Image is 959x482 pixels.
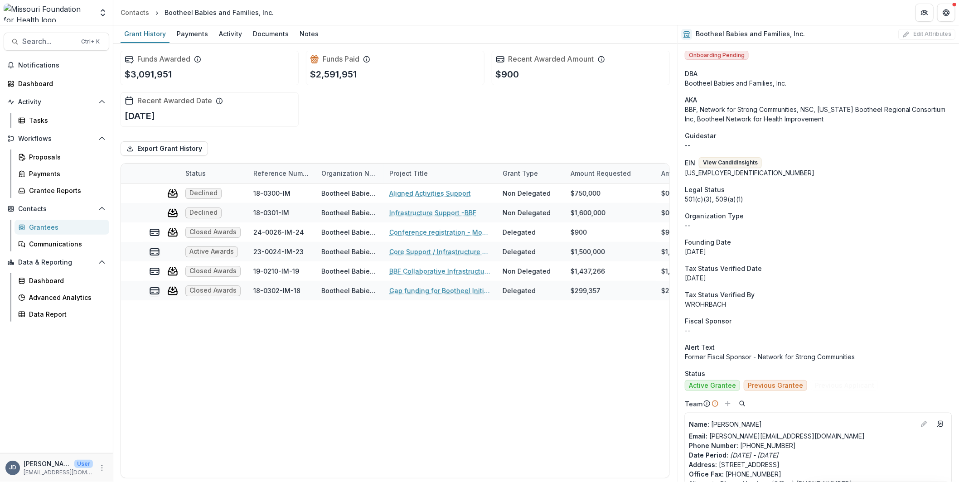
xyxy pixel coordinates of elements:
div: $1,336,458 [661,266,696,276]
div: Proposals [29,152,102,162]
div: Non Delegated [503,208,551,217]
a: Payments [173,25,212,43]
button: Search... [4,33,109,51]
button: Open Data & Reporting [4,255,109,270]
a: Proposals [15,149,109,164]
a: Conference registration - Moms and Baby Action Network Conference [389,227,492,237]
a: Dashboard [15,273,109,288]
h2: Funds Awarded [137,55,190,63]
p: [EMAIL_ADDRESS][DOMAIN_NAME] [24,468,93,477]
div: $900 [571,227,587,237]
div: Jessica Daugherty [9,465,16,471]
button: view-payments [149,266,160,277]
a: Go to contact [933,417,948,431]
a: Communications [15,236,109,251]
div: Non Delegated [503,266,551,276]
div: Grantee Reports [29,186,102,195]
div: Dashboard [18,79,102,88]
div: Communications [29,239,102,249]
span: Data & Reporting [18,259,95,266]
span: Active Awards [189,248,234,255]
span: Contacts [18,205,95,213]
button: Partners [915,4,934,22]
span: Search... [22,37,76,46]
div: Amount Awarded [656,169,720,178]
p: [STREET_ADDRESS] [689,460,948,469]
div: -- [685,140,952,150]
button: Notifications [4,58,109,72]
div: 18-0302-IM-18 [253,286,300,295]
button: Open Workflows [4,131,109,146]
button: view-payments [149,246,160,257]
p: [PERSON_NAME] [24,459,71,468]
a: Grantees [15,220,109,235]
div: $1,437,266 [571,266,605,276]
div: Contacts [121,8,149,17]
a: Core Support / Infrastructure Support to Continue Capacity Building in the [GEOGRAPHIC_DATA] [389,247,492,256]
p: Team [685,399,702,409]
button: Search [737,398,748,409]
span: Activity [18,98,95,106]
div: Bootheel Babies and Families, Inc. [165,8,274,17]
a: Infrastructure Support -BBF [389,208,476,217]
span: Status [685,369,705,378]
a: Grantee Reports [15,183,109,198]
span: Date Period : [689,451,728,459]
span: Closed Awards [189,287,237,294]
span: Guidestar [685,131,716,140]
p: BBF, Network for Strong Communities, NSC, [US_STATE] Bootheel Regional Consortium Inc, Bootheel N... [685,105,952,124]
div: Reference Number [248,169,316,178]
h2: Funds Paid [323,55,359,63]
span: Alert Text [685,342,715,352]
nav: breadcrumb [117,6,277,19]
div: Documents [249,27,292,40]
div: Project Title [384,164,497,183]
div: Reference Number [248,164,316,183]
a: Name: [PERSON_NAME] [689,419,915,429]
a: Grant History [121,25,170,43]
div: 19-0210-IM-19 [253,266,299,276]
p: [DATE] [125,109,155,123]
p: [PHONE_NUMBER] [689,469,948,479]
div: Amount Requested [565,169,636,178]
div: Delegated [503,286,536,295]
div: Project Title [384,169,433,178]
div: Bootheel Babies and Families, Inc. [321,286,378,295]
div: Advanced Analytics [29,293,102,302]
p: [PHONE_NUMBER] [689,441,948,450]
div: Non Delegated [503,188,551,198]
div: $1,500,000 [661,247,696,256]
span: Address : [689,461,717,468]
a: Documents [249,25,292,43]
div: Ctrl + K [79,37,102,47]
div: Grant History [121,27,170,40]
span: Closed Awards [189,228,237,236]
span: Declined [189,189,218,197]
p: User [74,460,93,468]
span: Active Grantee [689,382,736,390]
div: $299,357 [571,286,601,295]
div: Bootheel Babies and Families, Inc. [685,78,952,88]
div: Status [180,169,211,178]
span: Legal Status [685,185,725,194]
div: Organization Name [316,169,384,178]
span: Onboarding Pending [685,51,749,60]
p: [DATE] [685,273,952,283]
h2: Recent Awarded Amount [509,55,594,63]
div: Amount Awarded [656,164,724,183]
div: Grant Type [497,164,565,183]
span: Tax Status Verified Date [685,264,762,273]
div: Grantees [29,222,102,232]
span: Tax Status Verified By [685,290,755,299]
button: Edit Attributes [898,29,955,40]
p: Former Fiscal Sponsor - Network for Strong Communities [685,352,952,361]
span: Email: [689,432,707,440]
div: Payments [173,27,212,40]
p: [PERSON_NAME] [689,419,915,429]
div: Organization Name [316,164,384,183]
button: Edit [919,419,930,429]
p: -- [685,221,952,230]
a: Activity [215,25,246,43]
div: Activity [215,27,246,40]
